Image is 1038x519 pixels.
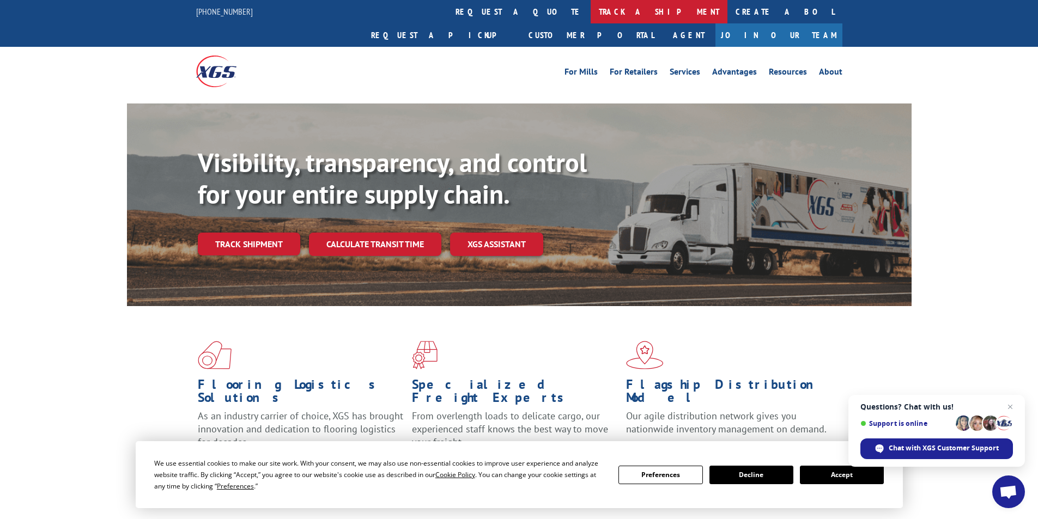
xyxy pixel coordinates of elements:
[819,68,842,80] a: About
[154,457,605,492] div: We use essential cookies to make our site work. With your consent, we may also use non-essential ...
[618,466,702,484] button: Preferences
[198,145,587,211] b: Visibility, transparency, and control for your entire supply chain.
[860,419,952,428] span: Support is online
[520,23,662,47] a: Customer Portal
[860,402,1013,411] span: Questions? Chat with us!
[712,68,757,80] a: Advantages
[450,233,543,256] a: XGS ASSISTANT
[309,233,441,256] a: Calculate transit time
[610,68,658,80] a: For Retailers
[715,23,842,47] a: Join Our Team
[860,438,1013,459] div: Chat with XGS Customer Support
[626,341,664,369] img: xgs-icon-flagship-distribution-model-red
[662,23,715,47] a: Agent
[198,341,232,369] img: xgs-icon-total-supply-chain-intelligence-red
[992,475,1025,508] div: Open chat
[435,470,475,479] span: Cookie Policy
[800,466,884,484] button: Accept
[709,466,793,484] button: Decline
[412,378,618,410] h1: Specialized Freight Experts
[769,68,807,80] a: Resources
[626,410,827,435] span: Our agile distribution network gives you nationwide inventory management on demand.
[412,341,438,369] img: xgs-icon-focused-on-flooring-red
[670,68,700,80] a: Services
[363,23,520,47] a: Request a pickup
[198,378,404,410] h1: Flooring Logistics Solutions
[198,410,403,448] span: As an industry carrier of choice, XGS has brought innovation and dedication to flooring logistics...
[198,233,300,255] a: Track shipment
[196,6,253,17] a: [PHONE_NUMBER]
[217,481,254,491] span: Preferences
[626,378,832,410] h1: Flagship Distribution Model
[1004,400,1017,413] span: Close chat
[564,68,598,80] a: For Mills
[136,441,903,508] div: Cookie Consent Prompt
[889,443,999,453] span: Chat with XGS Customer Support
[412,410,618,458] p: From overlength loads to delicate cargo, our experienced staff knows the best way to move your fr...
